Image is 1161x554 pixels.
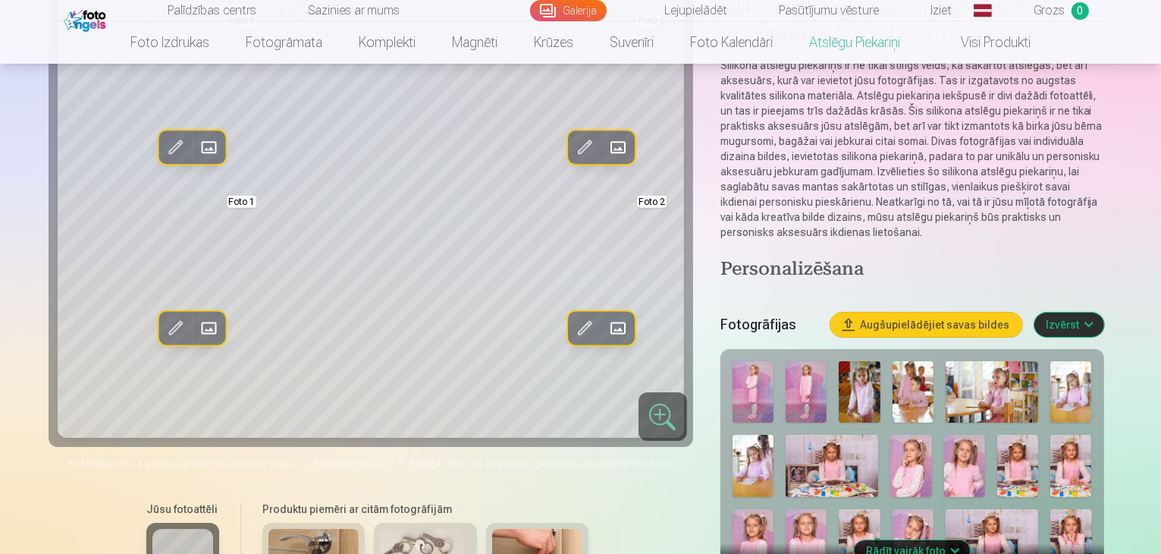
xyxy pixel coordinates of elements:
[830,313,1022,337] button: Augšupielādējiet savas bildes
[1072,2,1089,20] span: 0
[516,21,591,64] a: Krūzes
[227,21,340,64] a: Fotogrāmata
[1034,313,1104,337] button: Izvērst
[918,21,1049,64] a: Visi produkti
[146,502,219,517] h6: Jūsu fotoattēli
[112,21,227,64] a: Foto izdrukas
[389,458,394,470] span: "
[672,21,791,64] a: Foto kalendāri
[720,258,1104,282] h4: Personalizēšana
[720,58,1104,240] p: Silikona atslēgu piekariņš ir ne tikai stilīgs veids, kā sakārtot atslēgas, bet arī aksesuārs, ku...
[340,21,434,64] a: Komplekti
[791,21,918,64] a: Atslēgu piekariņi
[68,456,296,471] span: Noklikšķiniet uz attēla, lai atvērtu izvērstu skatu
[434,21,516,64] a: Magnēti
[472,458,673,470] span: lai apgrieztu, pagrieztu vai piemērotu filtru
[467,458,472,470] span: "
[409,458,467,470] span: Rediģēt foto
[256,502,595,517] h6: Produktu piemēri ar citām fotogrāfijām
[1034,2,1065,20] span: Grozs
[315,458,389,470] span: Noklikšķiniet uz
[720,314,818,335] h5: Fotogrāfijas
[64,6,110,32] img: /fa1
[591,21,672,64] a: Suvenīri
